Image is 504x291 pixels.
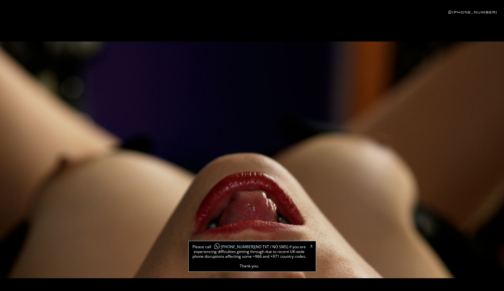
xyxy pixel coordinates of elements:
a: [PHONE_NUMBER] [448,10,498,14]
span: Please call (NO TXT / NO SMS) if you are experiencing difficulties getting through due to recent ... [192,244,307,268]
a: X [310,244,313,248]
img: whatsapp-icon1.png [214,243,220,250]
a: [PHONE_NUMBER] [448,4,498,8]
a: [PHONE_NUMBER] [211,244,254,249]
div: Local Time 5:38 PM [6,4,50,7]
